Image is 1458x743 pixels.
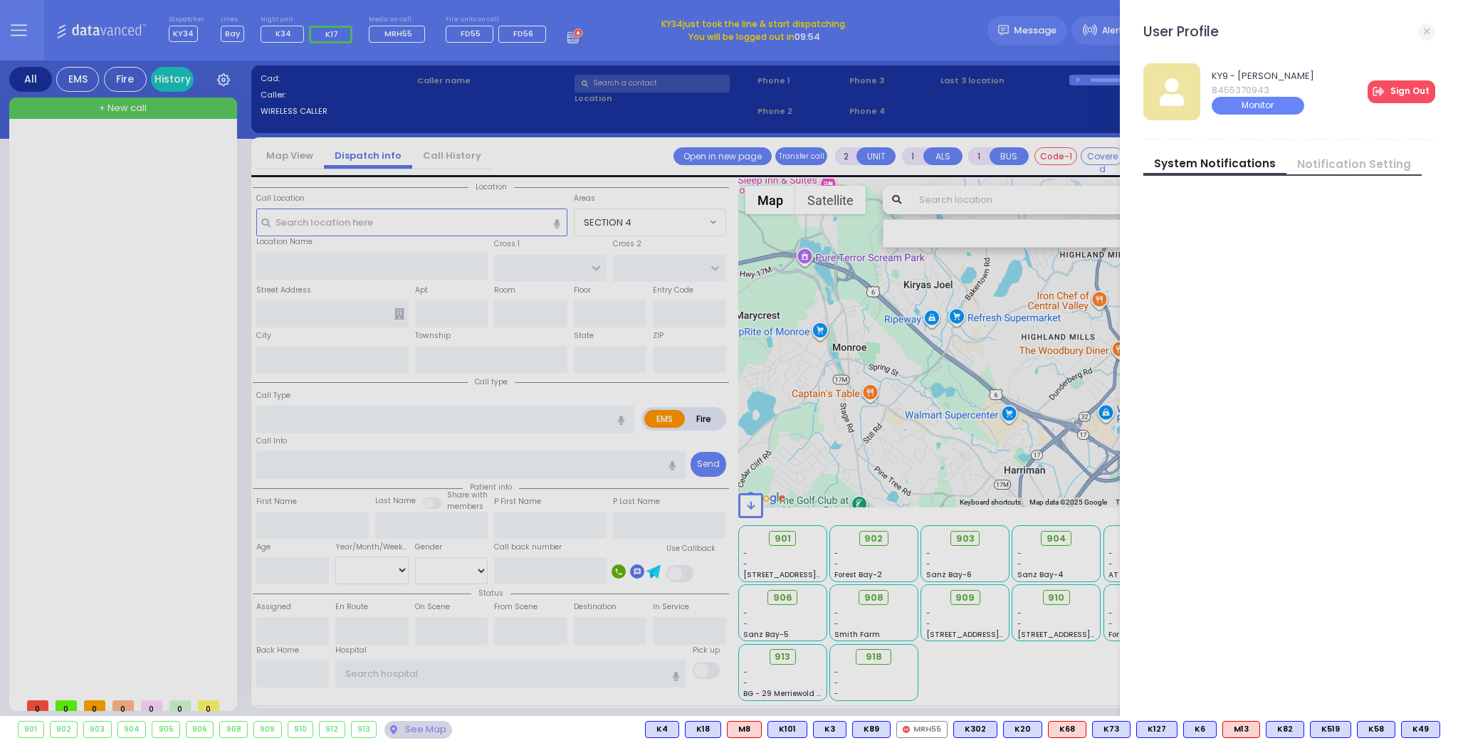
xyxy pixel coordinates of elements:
[84,722,111,737] div: 903
[1266,721,1304,738] div: K82
[1136,721,1178,738] div: K127
[645,721,679,738] div: BLS
[1212,83,1314,98] span: 8455370943
[1048,721,1086,738] div: ALS
[813,721,846,738] div: K3
[767,721,807,738] div: K101
[903,726,910,733] img: red-radio-icon.svg
[1048,721,1086,738] div: K68
[1003,721,1042,738] div: K20
[1310,721,1351,738] div: K519
[1401,721,1440,738] div: K49
[1143,156,1286,171] a: System Notifications
[1136,721,1178,738] div: BLS
[1212,69,1314,97] a: KY9 - [PERSON_NAME] 8455370943
[288,722,313,737] div: 910
[813,721,846,738] div: BLS
[685,721,721,738] div: K18
[19,722,43,737] div: 901
[953,721,997,738] div: BLS
[1212,69,1314,83] span: KY9 - [PERSON_NAME]
[1222,721,1260,738] div: M13
[727,721,762,738] div: M8
[1143,23,1219,40] h3: User Profile
[685,721,721,738] div: BLS
[220,722,247,737] div: 908
[767,721,807,738] div: BLS
[1266,721,1304,738] div: BLS
[1092,721,1131,738] div: K73
[645,721,679,738] div: K4
[1401,721,1440,738] div: BLS
[1357,721,1395,738] div: BLS
[852,721,891,738] div: BLS
[727,721,762,738] div: ALS KJ
[1183,721,1217,738] div: K6
[1357,721,1395,738] div: K58
[384,721,451,739] div: See map
[896,721,948,738] div: MRH55
[320,722,345,737] div: 912
[1003,721,1042,738] div: BLS
[118,722,146,737] div: 904
[1212,97,1304,115] div: Monitor
[254,722,281,737] div: 909
[187,722,214,737] div: 906
[1222,721,1260,738] div: ALS
[1286,157,1422,172] a: Notification Setting
[1310,721,1351,738] div: BLS
[1092,721,1131,738] div: BLS
[51,722,78,737] div: 902
[152,722,179,737] div: 905
[953,721,997,738] div: K302
[1368,80,1435,103] a: Sign Out
[852,721,891,738] div: K89
[1183,721,1217,738] div: BLS
[352,722,377,737] div: 913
